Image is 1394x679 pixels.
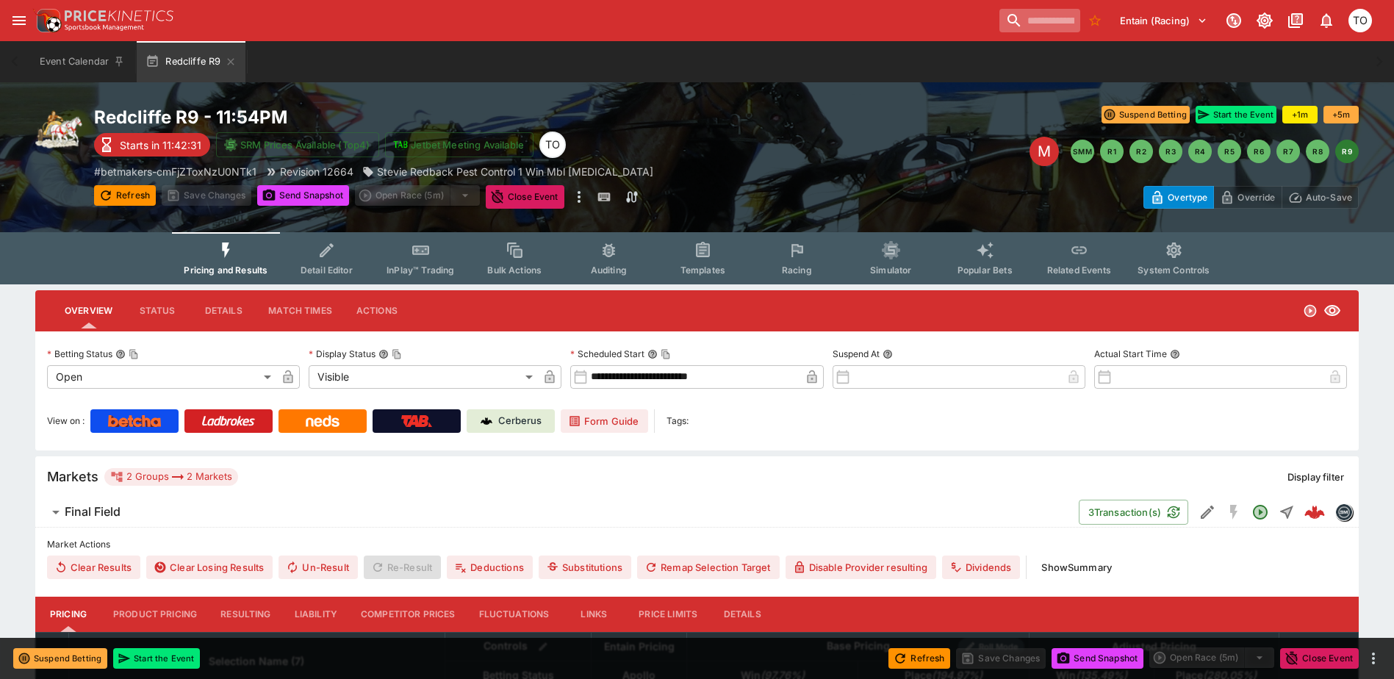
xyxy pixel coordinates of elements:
p: Suspend At [833,348,880,360]
img: Betcha [108,415,161,427]
button: Links [561,597,627,632]
button: Edit Detail [1194,499,1221,525]
div: 2 Groups 2 Markets [110,468,232,486]
button: Auto-Save [1282,186,1359,209]
button: Competitor Prices [349,597,467,632]
button: SMM [1071,140,1094,163]
p: Stevie Redback Pest Control 1 Win Mbl [MEDICAL_DATA] [377,164,653,179]
button: Jetbet Meeting Available [385,132,533,157]
a: 4183685d-5a6c-43c9-9dad-0d3bf487aa73 [1300,497,1329,527]
p: Actual Start Time [1094,348,1167,360]
button: Clear Losing Results [146,556,273,579]
button: Suspend At [883,349,893,359]
button: open drawer [6,7,32,34]
div: Start From [1143,186,1359,209]
button: SGM Disabled [1221,499,1247,525]
div: Visible [309,365,538,389]
button: No Bookmarks [1083,9,1107,32]
div: Open [47,365,276,389]
div: Edit Meeting [1030,137,1059,166]
p: Override [1237,190,1275,205]
button: Connected to PK [1221,7,1247,34]
button: Straight [1273,499,1300,525]
button: Remap Selection Target [637,556,780,579]
p: Auto-Save [1306,190,1352,205]
button: Overtype [1143,186,1214,209]
button: Price Limits [627,597,709,632]
img: betmakers [1336,504,1352,520]
button: Redcliffe R9 [137,41,245,82]
label: Market Actions [47,533,1347,556]
button: R4 [1188,140,1212,163]
span: System Controls [1138,265,1210,276]
button: Scheduled StartCopy To Clipboard [647,349,658,359]
img: TabNZ [401,415,432,427]
button: Documentation [1282,7,1309,34]
span: InPlay™ Trading [387,265,454,276]
button: Notifications [1313,7,1340,34]
p: Copy To Clipboard [94,164,256,179]
button: Substitutions [539,556,631,579]
button: Resulting [209,597,282,632]
th: Adjusted Pricing [1029,632,1279,661]
img: logo-cerberus--red.svg [1304,502,1325,522]
button: +5m [1323,106,1359,123]
button: Event Calendar [31,41,134,82]
button: more [570,185,588,209]
p: Starts in 11:42:31 [120,137,201,153]
nav: pagination navigation [1071,140,1359,163]
p: Display Status [309,348,376,360]
span: Bulk Actions [487,265,542,276]
span: Popular Bets [958,265,1013,276]
button: R1 [1100,140,1124,163]
h2: Copy To Clipboard [94,106,727,129]
div: split button [355,185,480,206]
a: Cerberus [467,409,555,433]
button: Status [124,293,190,328]
p: Scheduled Start [570,348,644,360]
button: Toggle light/dark mode [1251,7,1278,34]
button: Display StatusCopy To Clipboard [378,349,389,359]
span: Related Events [1047,265,1111,276]
button: Thomas OConnor [1344,4,1376,37]
button: R3 [1159,140,1182,163]
input: search [999,9,1080,32]
span: Detail Editor [301,265,353,276]
button: R2 [1129,140,1153,163]
button: Clear Results [47,556,140,579]
p: Betting Status [47,348,112,360]
button: Details [190,293,256,328]
button: +1m [1282,106,1318,123]
button: Copy To Clipboard [129,349,139,359]
span: Templates [680,265,725,276]
img: Ladbrokes [201,415,255,427]
button: Betting StatusCopy To Clipboard [115,349,126,359]
div: Event type filters [172,232,1221,284]
button: Send Snapshot [1052,648,1143,669]
h5: Markets [47,468,98,485]
button: Actions [344,293,410,328]
button: Suspend Betting [1102,106,1190,123]
button: Copy To Clipboard [661,349,671,359]
div: Stevie Redback Pest Control 1 Win Mbl Pce [362,164,653,179]
button: R5 [1218,140,1241,163]
button: Overview [53,293,124,328]
span: Racing [782,265,812,276]
button: Select Tenant [1111,9,1216,32]
img: Neds [306,415,339,427]
button: Fluctuations [467,597,561,632]
span: Re-Result [364,556,441,579]
button: Display filter [1279,465,1353,489]
button: Refresh [94,185,156,206]
button: R6 [1247,140,1271,163]
th: Controls [445,632,592,661]
button: R9 [1335,140,1359,163]
p: Revision 12664 [280,164,353,179]
p: Cerberus [498,414,542,428]
div: split button [1149,647,1274,668]
button: Match Times [256,293,344,328]
img: Cerberus [481,415,492,427]
div: Thomas OConnor [539,132,566,158]
img: jetbet-logo.svg [393,137,408,152]
img: PriceKinetics [65,10,173,21]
